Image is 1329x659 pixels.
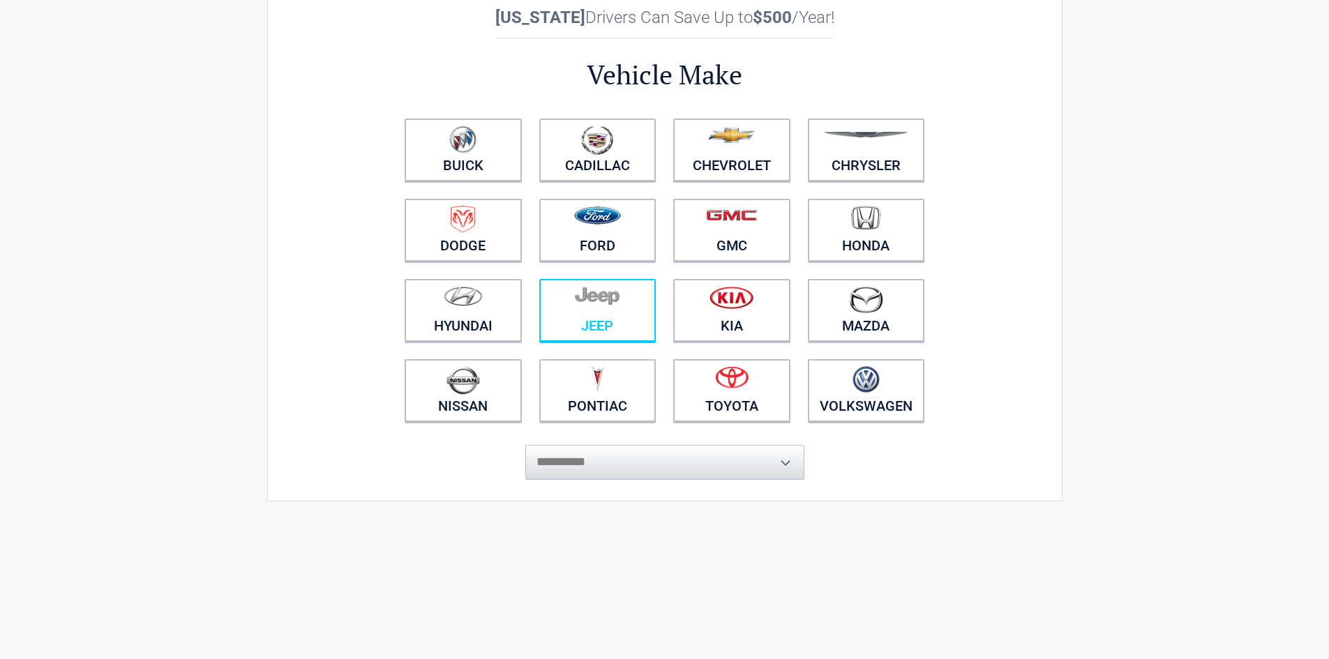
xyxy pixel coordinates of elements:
[575,286,620,305] img: jeep
[590,366,604,393] img: pontiac
[405,119,522,181] a: Buick
[539,279,656,342] a: Jeep
[539,119,656,181] a: Cadillac
[673,199,790,262] a: GMC
[715,366,749,388] img: toyota
[574,206,621,225] img: ford
[673,359,790,422] a: Toyota
[853,366,880,393] img: volkswagen
[396,57,933,93] h2: Vehicle Make
[405,279,522,342] a: Hyundai
[808,359,925,422] a: Volkswagen
[446,366,480,395] img: nissan
[848,286,883,313] img: mazda
[495,8,585,27] b: [US_STATE]
[581,126,613,155] img: cadillac
[451,206,475,233] img: dodge
[449,126,476,153] img: buick
[405,199,522,262] a: Dodge
[808,119,925,181] a: Chrysler
[823,132,908,138] img: chrysler
[851,206,880,230] img: honda
[753,8,792,27] b: $500
[539,199,656,262] a: Ford
[539,359,656,422] a: Pontiac
[808,199,925,262] a: Honda
[708,128,755,143] img: chevrolet
[673,119,790,181] a: Chevrolet
[444,286,483,306] img: hyundai
[808,279,925,342] a: Mazda
[709,286,753,309] img: kia
[706,209,757,221] img: gmc
[673,279,790,342] a: Kia
[405,359,522,422] a: Nissan
[396,8,933,27] h2: Drivers Can Save Up to /Year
